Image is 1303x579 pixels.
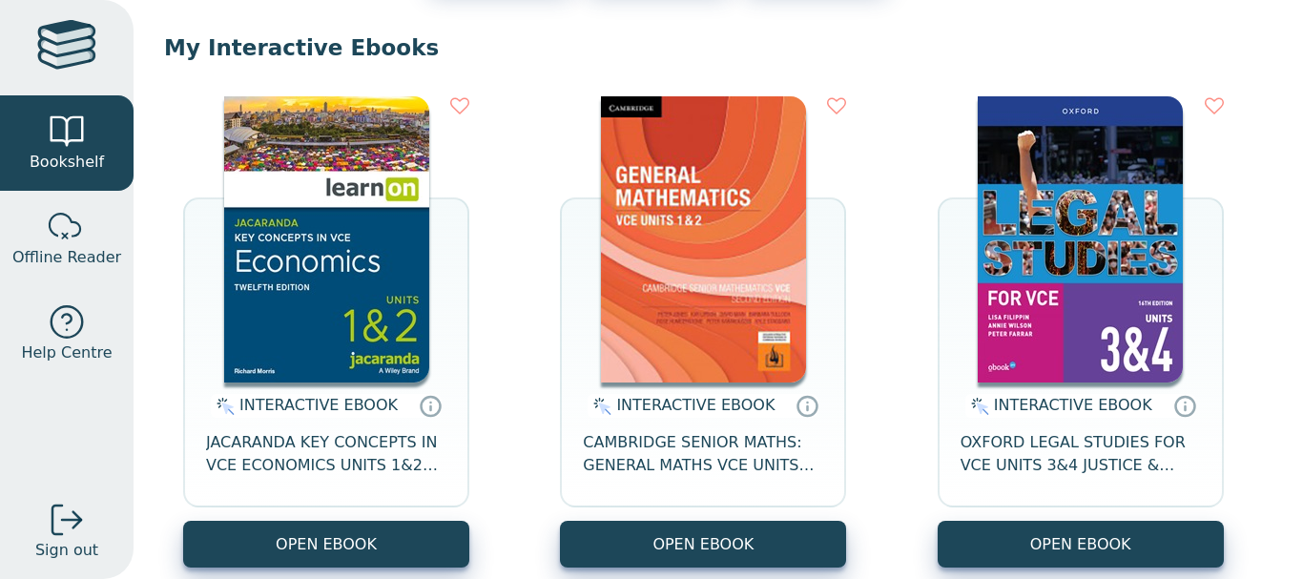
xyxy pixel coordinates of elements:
[994,396,1152,414] span: INTERACTIVE EBOOK
[978,96,1183,383] img: be5b08ab-eb35-4519-9ec8-cbf0bb09014d.jpg
[560,521,846,568] button: OPEN EBOOK
[583,431,823,477] span: CAMBRIDGE SENIOR MATHS: GENERAL MATHS VCE UNITS 1&2 EBOOK 2E
[224,96,429,383] img: 5750e2bf-a817-41f6-b444-e38c2b6405e8.jpg
[183,521,469,568] button: OPEN EBOOK
[211,395,235,418] img: interactive.svg
[938,521,1224,568] button: OPEN EBOOK
[601,96,806,383] img: 98e9f931-67be-40f3-b733-112c3181ee3a.jpg
[206,431,446,477] span: JACARANDA KEY CONCEPTS IN VCE ECONOMICS UNITS 1&2 12E LEARNON
[21,341,112,364] span: Help Centre
[1173,394,1196,417] a: Interactive eBooks are accessed online via the publisher’s portal. They contain interactive resou...
[965,395,989,418] img: interactive.svg
[616,396,775,414] span: INTERACTIVE EBOOK
[588,395,611,418] img: interactive.svg
[796,394,818,417] a: Interactive eBooks are accessed online via the publisher’s portal. They contain interactive resou...
[164,33,1272,62] p: My Interactive Ebooks
[30,151,104,174] span: Bookshelf
[35,539,98,562] span: Sign out
[961,431,1201,477] span: OXFORD LEGAL STUDIES FOR VCE UNITS 3&4 JUSTICE & OUTCOMES STUDENT OBOOK + ASSESS 16E
[239,396,398,414] span: INTERACTIVE EBOOK
[419,394,442,417] a: Interactive eBooks are accessed online via the publisher’s portal. They contain interactive resou...
[12,246,121,269] span: Offline Reader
